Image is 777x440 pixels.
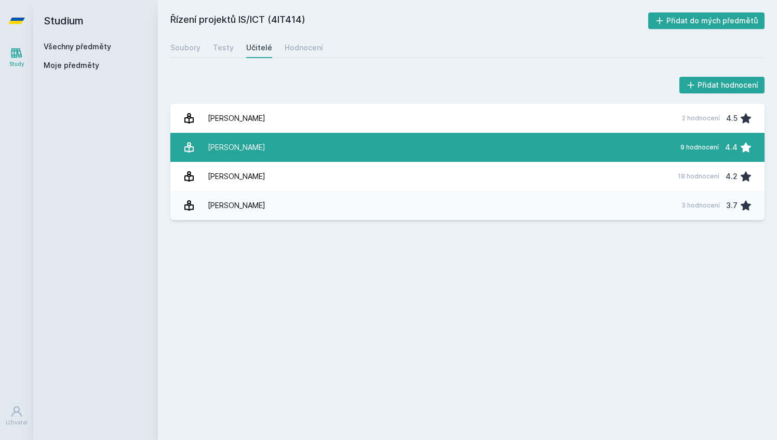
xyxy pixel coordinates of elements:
[208,166,265,187] div: [PERSON_NAME]
[170,37,200,58] a: Soubory
[213,37,234,58] a: Testy
[285,43,323,53] div: Hodnocení
[208,137,265,158] div: [PERSON_NAME]
[726,195,738,216] div: 3.7
[170,162,765,191] a: [PERSON_NAME] 18 hodnocení 4.2
[726,108,738,129] div: 4.5
[9,60,24,68] div: Study
[726,166,738,187] div: 4.2
[679,77,765,93] button: Přidat hodnocení
[246,37,272,58] a: Učitelé
[681,201,720,210] div: 3 hodnocení
[213,43,234,53] div: Testy
[2,42,31,73] a: Study
[170,133,765,162] a: [PERSON_NAME] 9 hodnocení 4.4
[2,400,31,432] a: Uživatel
[170,12,648,29] h2: Řízení projektů IS/ICT (4IT414)
[682,114,720,122] div: 2 hodnocení
[208,108,265,129] div: [PERSON_NAME]
[170,43,200,53] div: Soubory
[208,195,265,216] div: [PERSON_NAME]
[6,419,28,427] div: Uživatel
[648,12,765,29] button: Přidat do mých předmětů
[44,60,99,71] span: Moje předměty
[170,191,765,220] a: [PERSON_NAME] 3 hodnocení 3.7
[285,37,323,58] a: Hodnocení
[246,43,272,53] div: Učitelé
[678,172,719,181] div: 18 hodnocení
[725,137,738,158] div: 4.4
[170,104,765,133] a: [PERSON_NAME] 2 hodnocení 4.5
[680,143,719,152] div: 9 hodnocení
[44,42,111,51] a: Všechny předměty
